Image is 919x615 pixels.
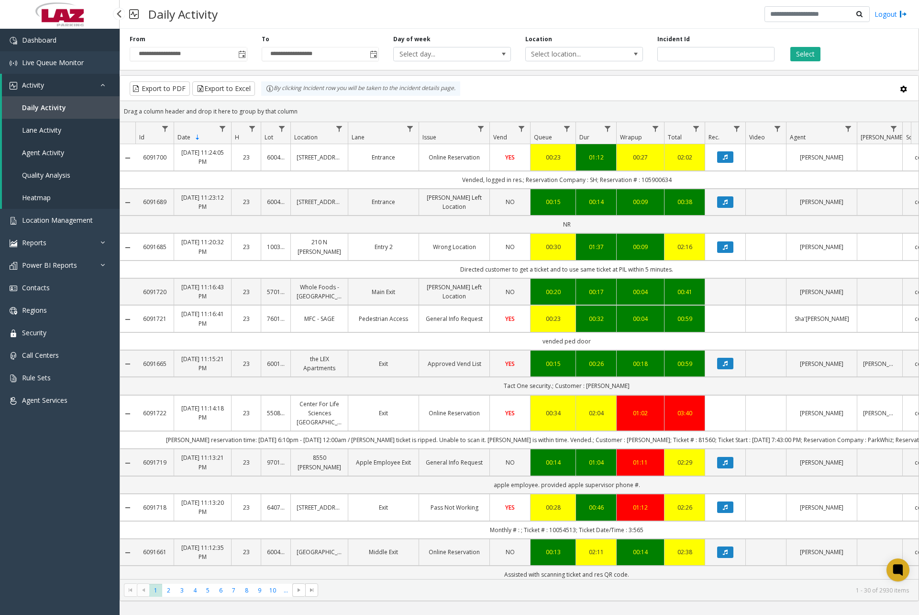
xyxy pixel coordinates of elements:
a: Online Reservation [425,547,484,557]
a: [PERSON_NAME] Left Location [425,283,484,301]
div: 01:04 [582,458,610,467]
img: pageIcon [129,2,139,26]
div: 02:16 [670,242,699,251]
div: 00:30 [536,242,570,251]
a: 00:13 [536,547,570,557]
a: 00:34 [536,409,570,418]
a: [STREET_ADDRESS] [297,197,342,206]
span: Go to the next page [292,583,305,597]
a: 00:28 [536,503,570,512]
a: 23 [237,242,255,251]
a: [DATE] 11:14:18 PM [180,404,225,422]
div: Drag a column header and drop it here to group by that column [120,103,919,120]
a: 6091661 [141,547,168,557]
div: 00:15 [536,359,570,368]
span: Agent Activity [22,148,64,157]
a: 00:04 [622,314,658,323]
a: 23 [237,503,255,512]
a: Agent Filter Menu [842,122,855,135]
span: Power BI Reports [22,261,77,270]
div: 00:32 [582,314,610,323]
a: 6091719 [141,458,168,467]
a: [PERSON_NAME] Left Location [425,193,484,211]
a: 6091685 [141,242,168,251]
a: 23 [237,314,255,323]
span: YES [505,409,515,417]
a: Lot Filter Menu [276,122,288,135]
span: Reports [22,238,46,247]
a: Exit [354,359,413,368]
span: Location Management [22,216,93,225]
a: [DATE] 11:16:43 PM [180,283,225,301]
a: 23 [237,287,255,296]
span: Page 7 [227,584,240,597]
a: Parker Filter Menu [887,122,900,135]
span: Page 6 [214,584,227,597]
a: Entrance [354,153,413,162]
span: Page 11 [279,584,292,597]
label: Location [525,35,552,44]
span: NO [506,548,515,556]
a: 970151 [267,458,285,467]
a: [GEOGRAPHIC_DATA] [297,547,342,557]
a: [PERSON_NAME] [792,153,851,162]
label: To [262,35,269,44]
a: Pedestrian Access [354,314,413,323]
span: Lane Activity [22,125,61,135]
a: 00:09 [622,242,658,251]
div: 01:02 [622,409,658,418]
a: 00:14 [582,197,610,206]
span: NO [506,458,515,467]
a: YES [496,359,524,368]
img: 'icon' [10,59,17,67]
span: YES [505,315,515,323]
span: Heatmap [22,193,51,202]
div: Data table [120,122,919,579]
a: 00:26 [582,359,610,368]
label: Incident Id [657,35,690,44]
span: Contacts [22,283,50,292]
a: 6091665 [141,359,168,368]
a: 00:41 [670,287,699,296]
div: 00:46 [582,503,610,512]
a: 01:12 [582,153,610,162]
a: Apple Employee Exit [354,458,413,467]
img: 'icon' [10,37,17,45]
a: NO [496,242,524,251]
span: Page 9 [253,584,266,597]
a: Entry 2 [354,242,413,251]
span: Page 3 [176,584,188,597]
img: 'icon' [10,375,17,382]
a: Online Reservation [425,153,484,162]
a: Exit [354,503,413,512]
a: YES [496,314,524,323]
a: 00:59 [670,314,699,323]
div: 00:15 [536,197,570,206]
span: YES [505,360,515,368]
a: Collapse Details [120,504,135,512]
div: 00:23 [536,314,570,323]
a: Middle Exit [354,547,413,557]
a: MFC - SAGE [297,314,342,323]
span: Daily Activity [22,103,66,112]
div: 00:59 [670,359,699,368]
span: Dashboard [22,35,56,45]
a: Collapse Details [120,360,135,368]
a: 02:29 [670,458,699,467]
a: [DATE] 11:16:41 PM [180,309,225,328]
a: 00:20 [536,287,570,296]
a: [PERSON_NAME] [792,547,851,557]
span: YES [505,503,515,512]
img: 'icon' [10,239,17,247]
img: 'icon' [10,262,17,270]
div: 00:14 [536,458,570,467]
span: Location [294,133,318,141]
img: 'icon' [10,397,17,405]
a: 600405 [267,547,285,557]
